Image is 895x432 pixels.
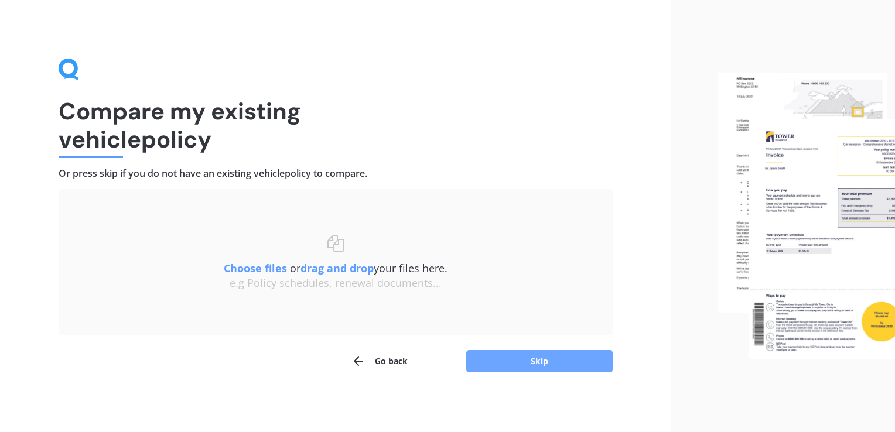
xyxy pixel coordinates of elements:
[59,167,613,180] h4: Or press skip if you do not have an existing vehicle policy to compare.
[300,261,374,275] b: drag and drop
[718,73,895,359] img: files.webp
[224,261,448,275] span: or your files here.
[59,97,613,153] h1: Compare my existing vehicle policy
[82,277,589,290] div: e.g Policy schedules, renewal documents...
[224,261,287,275] u: Choose files
[351,349,408,373] button: Go back
[466,350,613,372] button: Skip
